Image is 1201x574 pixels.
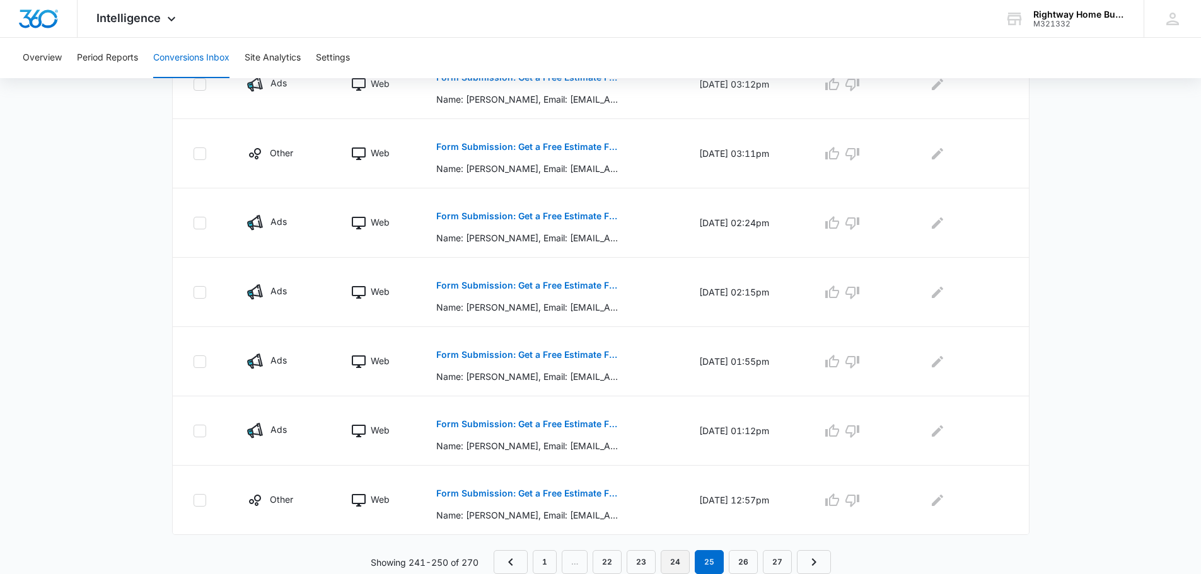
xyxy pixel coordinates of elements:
td: [DATE] 01:55pm [684,327,807,396]
p: Ads [270,284,287,297]
button: Edit Comments [927,74,948,95]
a: Previous Page [494,550,528,574]
p: Web [371,146,390,159]
button: Form Submission: Get a Free Estimate Form - NEW [436,201,620,231]
button: Edit Comments [927,490,948,510]
p: Name: [PERSON_NAME], Email: [EMAIL_ADDRESS][US_STATE][DOMAIN_NAME], Phone: [PHONE_NUMBER], Zip Co... [436,231,620,244]
p: Web [371,77,390,90]
a: Next Page [797,550,831,574]
p: Other [270,493,293,506]
td: [DATE] 02:24pm [684,188,807,258]
p: Web [371,493,390,506]
a: Page 23 [627,550,656,574]
span: Intelligence [96,11,161,25]
p: Web [371,423,390,437]
p: Ads [270,76,287,89]
p: Form Submission: Get a Free Estimate Form - NEW [436,281,620,290]
div: account name [1033,9,1125,20]
p: Form Submission: Get a Free Estimate Form - NEW [436,420,620,428]
td: [DATE] 01:12pm [684,396,807,466]
button: Period Reports [77,38,138,78]
button: Form Submission: Get a Free Estimate Form - NEW [436,270,620,301]
button: Form Submission: Get a Free Estimate Form - NEW [436,409,620,439]
button: Form Submission: Get a Free Estimate Form - NEW [436,340,620,370]
a: Page 26 [729,550,758,574]
p: Name: [PERSON_NAME], Email: [EMAIL_ADDRESS][DOMAIN_NAME], Phone: [PHONE_NUMBER], Zip Code: 95828,... [436,301,620,314]
button: Edit Comments [927,213,948,233]
button: Settings [316,38,350,78]
button: Edit Comments [927,282,948,302]
button: Conversions Inbox [153,38,229,78]
td: [DATE] 03:11pm [684,119,807,188]
a: Page 1 [533,550,557,574]
td: [DATE] 03:12pm [684,50,807,119]
button: Edit Comments [927,421,948,441]
a: Page 27 [763,550,792,574]
a: Page 24 [661,550,690,574]
p: Form Submission: Get a Free Estimate Form - NEW [436,212,620,221]
p: Ads [270,423,287,436]
button: Edit Comments [927,144,948,164]
p: Name: [PERSON_NAME], Email: [EMAIL_ADDRESS][DOMAIN_NAME], Phone: [PHONE_NUMBER], Zip Code: 16438,... [436,508,620,522]
p: Name: [PERSON_NAME], Email: [EMAIL_ADDRESS][DOMAIN_NAME], Phone: [PHONE_NUMBER], Zip Code: 29907,... [436,93,620,106]
p: Form Submission: Get a Free Estimate Form [436,142,620,151]
p: Name: [PERSON_NAME], Email: [EMAIL_ADDRESS][DOMAIN_NAME], Phone: [PHONE_NUMBER], Zip Code: 38703,... [436,370,620,383]
button: Form Submission: Get a Free Estimate Form [436,132,620,162]
a: Page 22 [593,550,622,574]
button: Site Analytics [245,38,301,78]
button: Form Submission: Get a Free Estimate Form - NEW [436,478,620,508]
p: Showing 241-250 of 270 [371,556,479,569]
div: account id [1033,20,1125,28]
p: Name: [PERSON_NAME], Email: [EMAIL_ADDRESS][DOMAIN_NAME], Phone: [PHONE_NUMBER], Zip Code: 53405,... [436,439,620,452]
p: Other [270,146,293,159]
nav: Pagination [494,550,831,574]
p: Ads [270,215,287,228]
em: 25 [695,550,724,574]
p: Form Submission: Get a Free Estimate Form - NEW [436,350,620,359]
p: Web [371,285,390,298]
button: Overview [23,38,62,78]
p: Name: [PERSON_NAME], Email: [EMAIL_ADDRESS][DOMAIN_NAME], Phone: [PHONE_NUMBER], Zip Code: 07305,... [436,162,620,175]
p: Form Submission: Get a Free Estimate Form - NEW [436,489,620,498]
td: [DATE] 12:57pm [684,466,807,535]
p: Web [371,354,390,367]
p: Web [371,215,390,229]
button: Edit Comments [927,352,948,372]
p: Ads [270,353,287,367]
td: [DATE] 02:15pm [684,258,807,327]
